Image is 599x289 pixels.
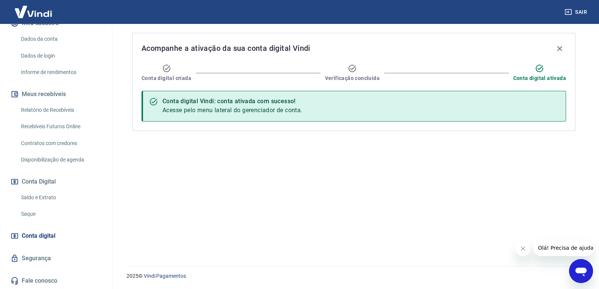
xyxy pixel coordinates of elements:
[162,107,302,114] span: Acesse pelo menu lateral do gerenciador de conta.
[18,65,103,80] a: Informe de rendimentos
[569,259,593,283] iframe: Botão para abrir a janela de mensagens
[18,48,103,64] a: Dados de login
[18,102,103,118] a: Relatório de Recebíveis
[9,250,103,267] a: Segurança
[9,86,103,102] button: Meus recebíveis
[18,136,103,151] a: Contratos com credores
[18,152,103,167] a: Disponibilização de agenda
[18,190,103,205] a: Saldo e Extrato
[142,42,310,54] span: Acompanhe a ativação da sua conta digital Vindi
[563,5,590,19] button: Sair
[18,31,103,47] a: Dados da conta
[144,273,186,279] a: Vindi Pagamentos
[162,97,302,106] div: Conta digital Vindi: conta ativada com sucesso!
[9,173,103,190] button: Conta Digital
[9,0,58,23] img: Vindi
[142,74,191,82] span: Conta digital criada
[18,119,103,134] a: Recebíveis Futuros Online
[18,206,103,222] a: Saque
[516,241,530,256] iframe: Fechar mensagem
[22,231,55,241] span: Conta digital
[325,74,380,82] span: Verificação concluída
[533,240,593,256] iframe: Mensagem da empresa
[4,5,63,11] span: Olá! Precisa de ajuda?
[9,273,103,289] a: Fale conosco
[127,272,581,280] p: 2025 ©
[9,228,103,244] a: Conta digital
[513,74,566,82] span: Conta digital ativada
